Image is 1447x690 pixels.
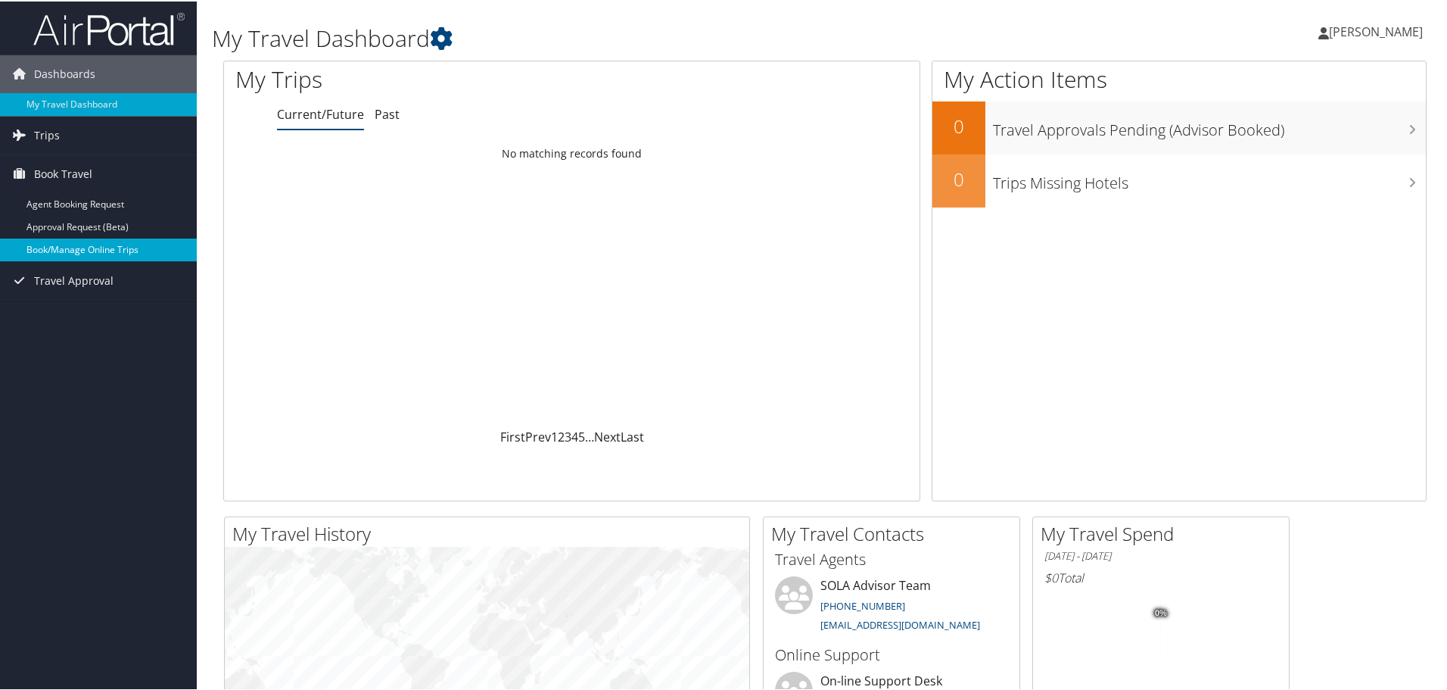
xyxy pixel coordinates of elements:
[993,164,1426,192] h3: Trips Missing Hotels
[1041,520,1289,545] h2: My Travel Spend
[775,548,1008,569] h3: Travel Agents
[558,427,565,444] a: 2
[1044,568,1058,585] span: $0
[571,427,578,444] a: 4
[594,427,621,444] a: Next
[1318,8,1438,53] a: [PERSON_NAME]
[621,427,644,444] a: Last
[771,520,1019,545] h2: My Travel Contacts
[932,100,1426,153] a: 0Travel Approvals Pending (Advisor Booked)
[1155,607,1167,617] tspan: 0%
[932,112,985,138] h2: 0
[820,598,905,611] a: [PHONE_NUMBER]
[235,62,618,94] h1: My Trips
[224,139,920,166] td: No matching records found
[34,54,95,92] span: Dashboards
[932,165,985,191] h2: 0
[565,427,571,444] a: 3
[585,427,594,444] span: …
[1329,22,1423,39] span: [PERSON_NAME]
[212,21,1029,53] h1: My Travel Dashboard
[277,105,364,121] a: Current/Future
[932,62,1426,94] h1: My Action Items
[993,111,1426,139] h3: Travel Approvals Pending (Advisor Booked)
[232,520,749,545] h2: My Travel History
[820,617,980,630] a: [EMAIL_ADDRESS][DOMAIN_NAME]
[375,105,400,121] a: Past
[775,643,1008,664] h3: Online Support
[34,261,114,298] span: Travel Approval
[525,427,551,444] a: Prev
[767,575,1016,637] li: SOLA Advisor Team
[500,427,525,444] a: First
[578,427,585,444] a: 5
[34,154,92,192] span: Book Travel
[1044,548,1277,562] h6: [DATE] - [DATE]
[551,427,558,444] a: 1
[932,153,1426,206] a: 0Trips Missing Hotels
[33,10,185,45] img: airportal-logo.png
[34,115,60,153] span: Trips
[1044,568,1277,585] h6: Total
